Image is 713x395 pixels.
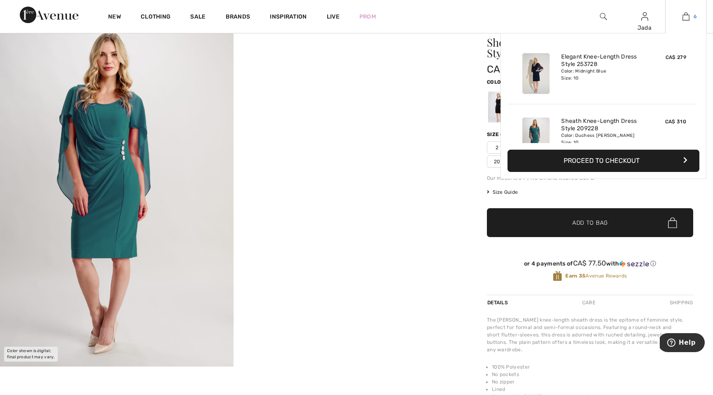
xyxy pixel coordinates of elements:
[487,316,693,353] div: The [PERSON_NAME] knee-length sheath dress is the epitome of feminine style, perfect for formal a...
[666,12,706,21] a: 6
[327,12,340,21] a: Live
[668,295,693,310] div: Shipping
[234,16,467,133] video: Your browser does not support the video tag.
[600,12,607,21] img: search the website
[561,132,642,146] div: Color: Duchess [PERSON_NAME] Size: 10
[522,53,550,94] img: Elegant Knee-Length Dress Style 253728
[492,363,693,371] li: 100% Polyester
[573,259,607,267] span: CA$ 77.50
[487,79,506,85] span: Color:
[666,54,686,60] span: CA$ 279
[487,188,518,196] span: Size Guide
[487,63,526,75] span: CA$ 310
[561,118,642,132] a: Sheath Knee-Length Dress Style 209228
[487,259,693,270] div: or 4 payments ofCA$ 77.50withSezzle Click to learn more about Sezzle
[20,7,78,23] img: 1ère Avenue
[487,174,693,182] div: Our model is 5'9"/175 cm and wears a size 6.
[487,295,510,310] div: Details
[487,155,508,168] span: 20
[108,13,121,22] a: New
[561,68,642,81] div: Color: Midnight Blue Size: 10
[641,12,648,21] img: My Info
[487,259,693,268] div: or 4 payments of with
[141,13,170,22] a: Clothing
[668,217,677,228] img: Bag.svg
[487,37,659,59] h1: Sheath Knee-length Dress Style 209228
[561,53,642,68] a: Elegant Knee-Length Dress Style 253728
[487,141,508,154] span: 2
[487,131,625,138] div: Size ([GEOGRAPHIC_DATA]/[GEOGRAPHIC_DATA]):
[619,260,649,268] img: Sezzle
[572,219,608,227] span: Add to Bag
[270,13,307,22] span: Inspiration
[359,12,376,21] a: Prom
[487,208,693,237] button: Add to Bag
[665,119,686,125] span: CA$ 310
[660,333,705,354] iframe: Opens a widget where you can find more information
[565,272,627,280] span: Avenue Rewards
[488,92,510,122] div: Black
[492,371,693,378] li: No pockets
[4,347,58,362] div: Color shown is digital; final product may vary.
[575,295,602,310] div: Care
[522,118,550,158] img: Sheath Knee-Length Dress Style 209228
[694,13,696,20] span: 6
[492,386,693,393] li: Lined
[565,273,586,279] strong: Earn 35
[682,12,689,21] img: My Bag
[508,150,699,172] button: Proceed to Checkout
[190,13,205,22] a: Sale
[624,24,665,32] div: Jada
[553,270,562,282] img: Avenue Rewards
[226,13,250,22] a: Brands
[492,378,693,386] li: No zipper
[641,12,648,20] a: Sign In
